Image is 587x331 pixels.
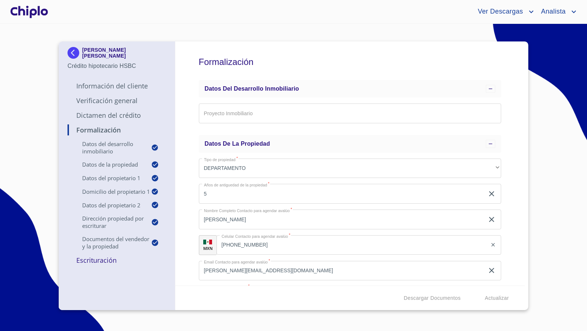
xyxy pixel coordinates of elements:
p: Datos de la propiedad [68,161,151,168]
button: Actualizar [482,291,512,305]
p: Dirección Propiedad por Escriturar [68,215,151,229]
span: Ver Descargas [472,6,526,18]
button: clear input [487,266,496,275]
p: Datos del propietario 2 [68,201,151,209]
div: DEPARTAMENTO [199,159,502,178]
p: Formalización [68,126,166,134]
p: Documentos del vendedor y la propiedad [68,235,151,250]
p: Escrituración [68,256,166,265]
p: Dictamen del Crédito [68,111,166,120]
p: [PERSON_NAME] [PERSON_NAME] [82,47,166,59]
p: Verificación General [68,96,166,105]
p: Datos del propietario 1 [68,174,151,182]
button: clear input [487,189,496,198]
span: Descargar Documentos [404,294,460,303]
button: account of current user [536,6,578,18]
span: Datos del Desarrollo Inmobiliario [205,86,299,92]
p: Datos del Desarrollo Inmobiliario [68,140,151,155]
span: Datos de la propiedad [205,141,270,147]
button: Descargar Documentos [401,291,463,305]
div: [PERSON_NAME] [PERSON_NAME] [68,47,166,62]
img: R93DlvwvvjP9fbrDwZeCRYBHk45OWMq+AAOlFVsxT89f82nwPLnD58IP7+ANJEaWYhP0Tx8kkA0WlQMPQsAAgwAOmBj20AXj6... [203,240,212,245]
p: Información del Cliente [68,81,166,90]
p: Domicilio del Propietario 1 [68,188,151,195]
img: Docupass spot blue [68,47,82,59]
h5: Formalización [199,47,502,77]
span: Analista [536,6,569,18]
p: Crédito hipotecario HSBC [68,62,166,70]
button: account of current user [472,6,535,18]
span: Actualizar [485,294,509,303]
p: MXN [203,245,213,251]
button: clear input [490,242,496,248]
button: clear input [487,215,496,224]
div: Datos de la propiedad [199,135,502,153]
div: Datos del Desarrollo Inmobiliario [199,80,502,98]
